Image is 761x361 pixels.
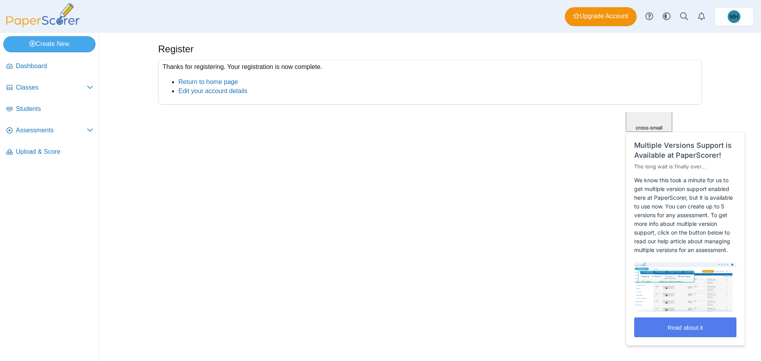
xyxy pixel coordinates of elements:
[714,7,754,26] a: Monica Humphrey
[3,3,82,27] img: PaperScorer
[16,147,93,156] span: Upload & Score
[3,121,96,140] a: Assessments
[16,62,93,71] span: Dashboard
[565,7,637,26] a: Upgrade Account
[573,12,628,21] span: Upgrade Account
[3,143,96,162] a: Upload & Score
[622,112,750,350] iframe: Help Scout Beacon - Messages and Notifications
[730,14,738,19] span: Monica Humphrey
[693,8,710,25] a: Alerts
[158,60,702,105] div: Thanks for registering. Your registration is now complete.
[3,36,96,52] a: Create New
[728,10,740,23] span: Monica Humphrey
[16,126,87,135] span: Assessments
[178,88,247,94] a: Edit your account details
[3,57,96,76] a: Dashboard
[16,83,87,92] span: Classes
[158,42,193,56] h1: Register
[3,22,82,29] a: PaperScorer
[3,78,96,97] a: Classes
[3,100,96,119] a: Students
[178,78,238,85] a: Return to home page
[16,105,93,113] span: Students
